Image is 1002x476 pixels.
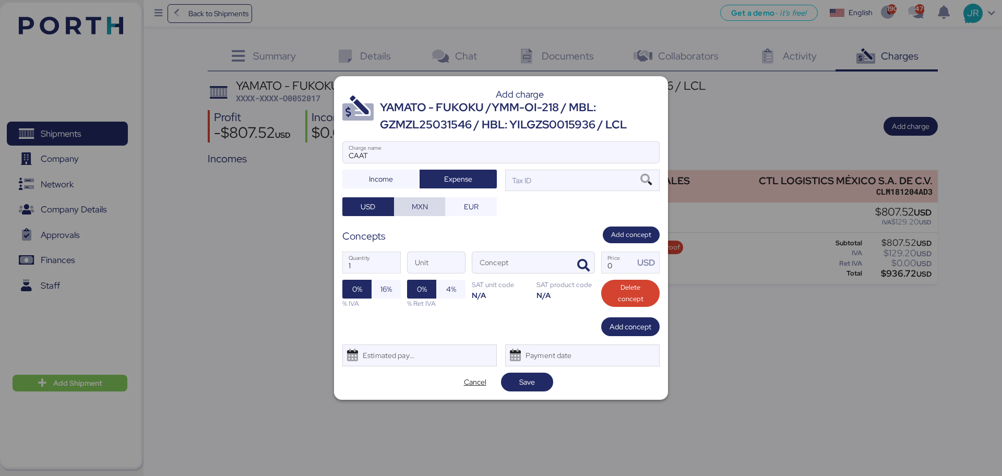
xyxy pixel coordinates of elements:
[536,280,595,290] div: SAT product code
[417,283,427,295] span: 0%
[380,99,660,133] div: YAMATO - FUKOKU /YMM-OI-218 / MBL: GZMZL25031546 / HBL: YILGZS0015936 / LCL
[343,252,400,273] input: Quantity
[445,197,497,216] button: EUR
[407,299,466,308] div: % Ret IVA
[610,282,651,305] span: Delete concept
[472,280,530,290] div: SAT unit code
[436,280,466,299] button: 4%
[536,290,595,300] div: N/A
[342,280,372,299] button: 0%
[380,90,660,99] div: Add charge
[464,376,486,388] span: Cancel
[472,290,530,300] div: N/A
[369,173,393,185] span: Income
[408,252,465,273] input: Unit
[601,317,660,336] button: Add concept
[472,252,569,273] input: Concept
[342,170,420,188] button: Income
[420,170,497,188] button: Expense
[372,280,401,299] button: 16%
[603,227,660,244] button: Add concept
[637,256,659,269] div: USD
[446,283,456,295] span: 4%
[464,200,479,213] span: EUR
[510,175,531,186] div: Tax ID
[342,197,394,216] button: USD
[394,197,446,216] button: MXN
[407,280,436,299] button: 0%
[343,142,659,163] input: Charge name
[342,299,401,308] div: % IVA
[572,255,594,277] button: ConceptConcept
[601,280,660,307] button: Delete concept
[449,373,501,391] button: Cancel
[519,376,535,388] span: Save
[352,283,362,295] span: 0%
[361,200,375,213] span: USD
[342,229,386,244] div: Concepts
[602,252,634,273] input: Price
[444,173,472,185] span: Expense
[611,229,651,241] span: Add concept
[412,200,428,213] span: MXN
[380,283,392,295] span: 16%
[501,373,553,391] button: Save
[610,320,651,333] span: Add concept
